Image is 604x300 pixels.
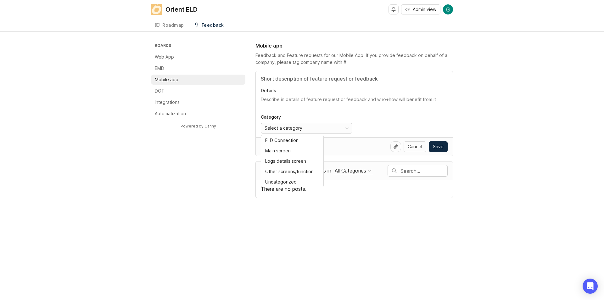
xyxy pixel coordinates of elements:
div: ELD Connection [265,137,299,144]
span: Save [433,144,444,150]
button: Notifications [389,4,399,14]
div: Roadmap [162,23,184,27]
div: There are no posts. [256,180,453,198]
p: Details [261,88,448,94]
p: Integrations [155,99,180,105]
div: Feedback [202,23,224,27]
a: Automatization [151,109,245,119]
textarea: Details [261,96,448,109]
div: Orient ELD [165,6,198,13]
a: Integrations [151,97,245,107]
button: Cancel [404,141,426,152]
p: Automatization [155,110,186,117]
a: Roadmap [151,19,188,32]
span: Admin view [413,6,436,13]
span: Cancel [408,144,422,150]
p: EMD [155,65,164,71]
a: DOT [151,86,245,96]
a: Feedback [190,19,228,32]
div: Other screens/functionality [265,168,313,175]
p: DOT [155,88,165,94]
div: Feedback and Feature requests for our Mobile App. If you provide feedback on behalf of a company,... [255,52,453,66]
div: Uncategorized [265,178,297,185]
p: Category [261,114,352,120]
button: posts in [333,167,373,175]
a: EMD [151,63,245,73]
a: Web App [151,52,245,62]
svg: toggle icon [342,126,352,131]
a: Mobile app [151,75,245,85]
div: toggle menu [261,123,352,133]
div: All Categories [335,167,366,174]
p: Mobile app [155,76,178,83]
h3: Boards [154,42,245,51]
input: Title [261,75,448,82]
button: Save [429,141,448,152]
div: Main screen [265,147,291,154]
img: Orient ELD logo [151,4,162,15]
h1: Mobile app [255,42,282,49]
div: Open Intercom Messenger [583,279,598,294]
span: Select a category [265,125,302,132]
div: Logs details screen [265,158,306,165]
p: Web App [155,54,174,60]
img: Guard Manager [443,4,453,14]
button: Admin view [401,4,440,14]
a: Powered by Canny [180,122,217,130]
input: Search… [400,167,447,174]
